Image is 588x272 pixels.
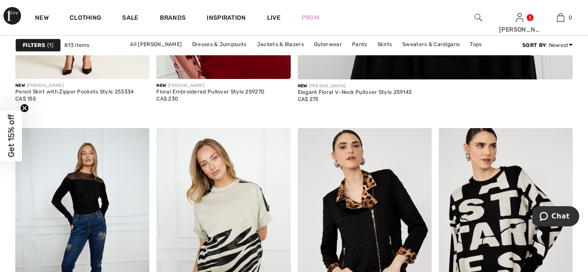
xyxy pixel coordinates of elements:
[156,83,166,88] span: New
[47,41,53,49] span: 1
[188,39,251,50] a: Dresses & Jumpsuits
[15,96,36,102] span: CA$ 155
[23,41,45,49] strong: Filters
[64,41,90,49] span: 813 items
[499,25,539,34] div: [PERSON_NAME]
[20,104,29,113] button: Close teaser
[160,14,186,23] a: Brands
[557,12,564,23] img: My Bag
[522,42,546,48] strong: Sort By
[156,89,264,95] div: Floral Embroidered Pullover Style 259270
[373,39,397,50] a: Skirts
[475,12,482,23] img: search the website
[4,7,21,25] img: 1ère Avenue
[15,83,25,88] span: New
[298,83,307,89] span: New
[253,39,308,50] a: Jackets & Blazers
[569,14,572,21] span: 0
[207,14,246,23] span: Inspiration
[15,82,134,89] div: [PERSON_NAME]
[35,14,49,23] a: New
[465,39,486,50] a: Tops
[348,39,372,50] a: Pants
[522,41,573,49] div: : Newest
[156,96,178,102] span: CA$ 230
[302,13,319,22] a: Prom
[126,39,186,50] a: All [PERSON_NAME]
[298,83,412,89] div: [PERSON_NAME]
[15,89,134,95] div: Pencil Skirt with Zipper Pockets Style 253334
[122,14,138,23] a: Sale
[532,206,579,228] iframe: Opens a widget where you can chat to one of our agents
[398,39,464,50] a: Sweaters & Cardigans
[516,13,523,21] a: Sign In
[298,89,412,96] div: Elegant Floral V-Neck Pullover Style 259143
[6,115,16,157] span: Get 15% off
[540,12,581,23] a: 0
[310,39,346,50] a: Outerwear
[70,14,101,23] a: Clothing
[516,12,523,23] img: My Info
[267,13,281,22] a: Live
[156,82,264,89] div: [PERSON_NAME]
[298,96,319,102] span: CA$ 275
